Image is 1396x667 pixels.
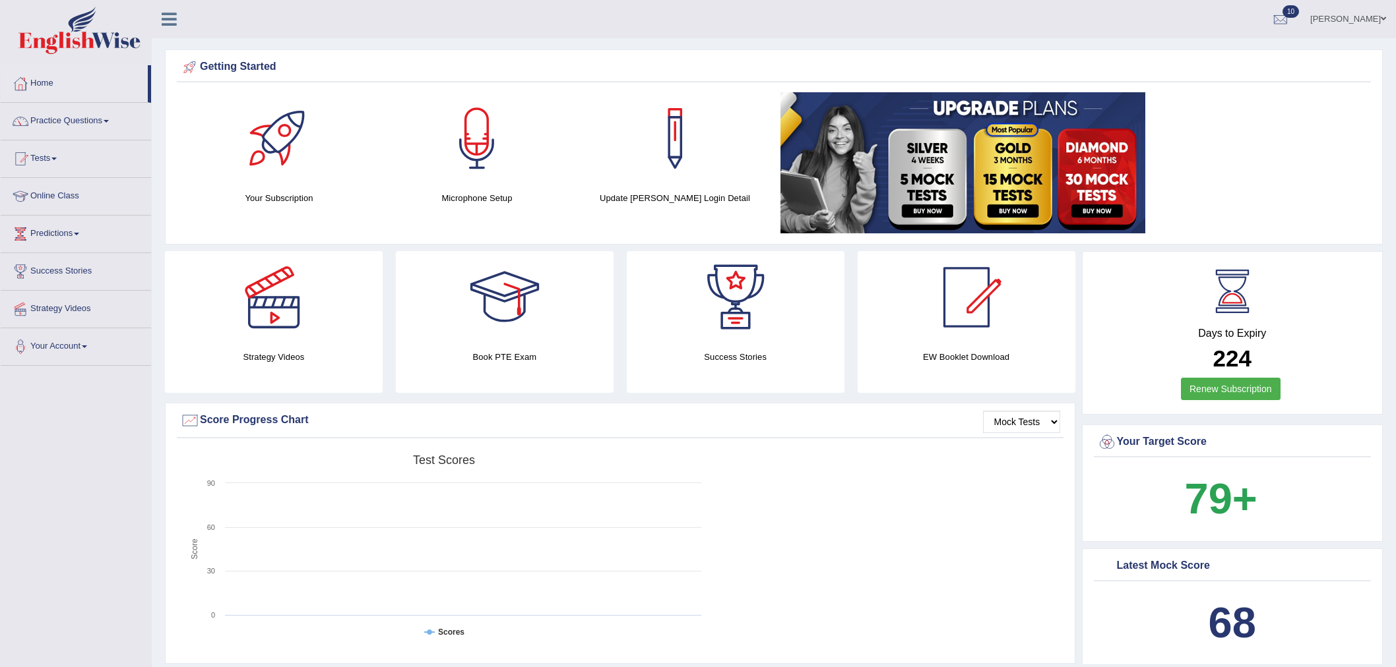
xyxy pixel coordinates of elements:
[1185,475,1257,523] b: 79+
[858,350,1075,364] h4: EW Booklet Download
[180,411,1060,430] div: Score Progress Chart
[211,611,215,619] text: 0
[1209,598,1256,647] b: 68
[207,523,215,531] text: 60
[385,191,569,205] h4: Microphone Setup
[1,216,151,248] a: Predictions
[1,328,151,361] a: Your Account
[1213,345,1252,371] b: 224
[627,350,844,364] h4: Success Stories
[396,350,614,364] h4: Book PTE Exam
[1,253,151,286] a: Success Stories
[207,479,215,487] text: 90
[1097,556,1368,576] div: Latest Mock Score
[1,65,148,98] a: Home
[190,538,199,560] tspan: Score
[1181,378,1281,400] a: Renew Subscription
[438,627,464,637] tspan: Scores
[413,453,475,467] tspan: Test scores
[165,350,383,364] h4: Strategy Videos
[1,291,151,324] a: Strategy Videos
[1,140,151,173] a: Tests
[1097,432,1368,452] div: Your Target Score
[1097,328,1368,339] h4: Days to Expiry
[1283,5,1299,18] span: 10
[187,191,371,205] h4: Your Subscription
[1,178,151,211] a: Online Class
[180,57,1368,77] div: Getting Started
[1,103,151,136] a: Practice Questions
[780,92,1145,233] img: small5.jpg
[207,567,215,575] text: 30
[583,191,767,205] h4: Update [PERSON_NAME] Login Detail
